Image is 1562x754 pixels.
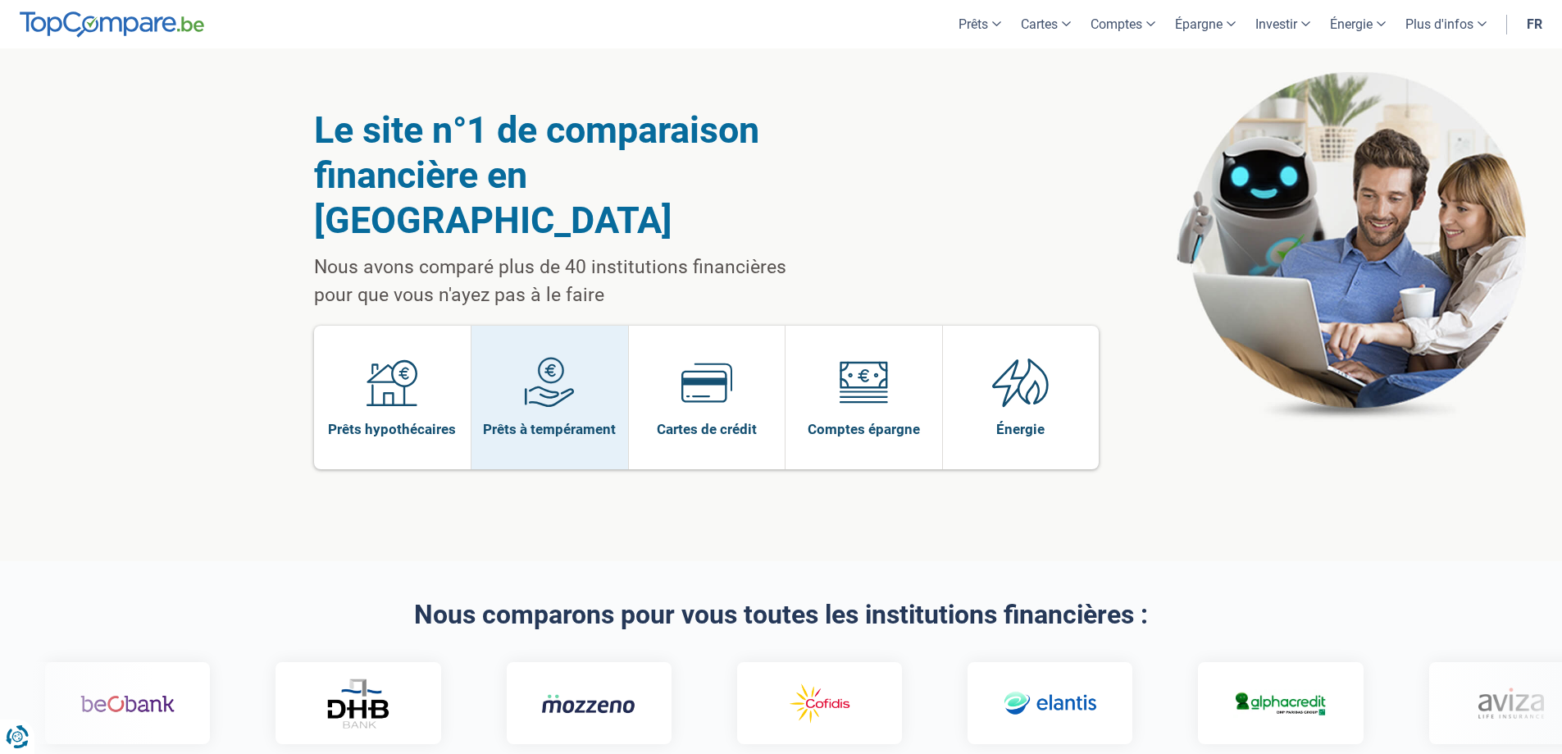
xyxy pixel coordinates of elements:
a: Prêts hypothécaires Prêts hypothécaires [314,326,471,469]
img: DHB Bank [324,679,389,729]
img: Cofidis [771,680,865,728]
img: Prêts hypothécaires [367,357,417,408]
a: Cartes de crédit Cartes de crédit [629,326,786,469]
img: Alphacredit [1232,689,1326,718]
span: Prêts hypothécaires [328,420,456,438]
p: Nous avons comparé plus de 40 institutions financières pour que vous n'ayez pas à le faire [314,254,828,309]
h1: Le site n°1 de comparaison financière en [GEOGRAPHIC_DATA] [314,107,828,243]
img: Elantis [1001,680,1095,728]
img: Cartes de crédit [681,357,732,408]
span: Cartes de crédit [657,420,757,438]
img: Prêts à tempérament [524,357,575,408]
span: Comptes épargne [808,420,920,438]
img: Énergie [992,357,1050,408]
a: Prêts à tempérament Prêts à tempérament [471,326,628,469]
img: Beobank [79,680,173,728]
img: Mozzeno [540,693,634,714]
a: Comptes épargne Comptes épargne [786,326,942,469]
img: TopCompare [20,11,204,38]
span: Énergie [996,420,1045,438]
span: Prêts à tempérament [483,420,616,438]
h2: Nous comparons pour vous toutes les institutions financières : [314,601,1249,629]
img: Comptes épargne [838,357,889,408]
a: Énergie Énergie [943,326,1100,469]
